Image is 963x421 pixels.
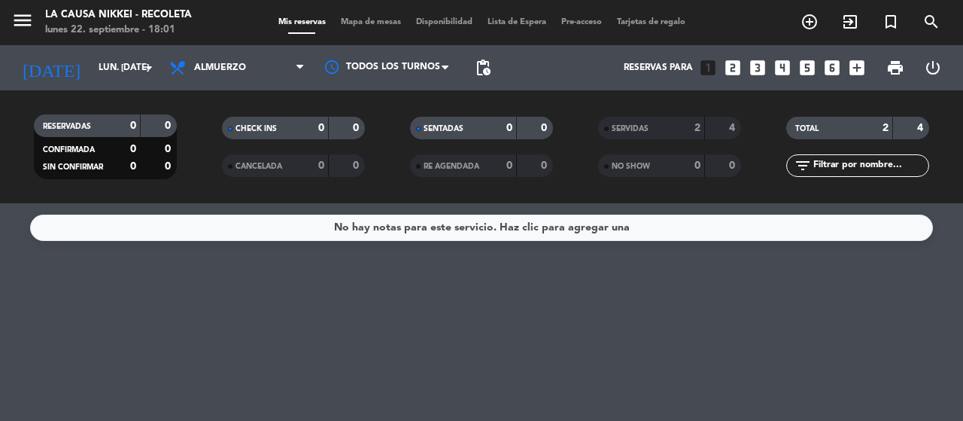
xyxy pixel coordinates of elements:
span: Tarjetas de regalo [609,18,693,26]
i: add_circle_outline [800,13,819,31]
i: looks_two [723,58,743,78]
strong: 0 [353,123,362,133]
i: exit_to_app [841,13,859,31]
i: filter_list [794,157,812,175]
span: Mis reservas [271,18,333,26]
strong: 2 [694,123,700,133]
strong: 0 [130,121,136,131]
span: CHECK INS [235,125,277,133]
i: looks_4 [773,58,792,78]
span: RESERVADAS [43,123,91,130]
i: looks_3 [748,58,767,78]
i: looks_5 [797,58,817,78]
span: pending_actions [474,59,492,77]
strong: 0 [130,144,136,154]
button: menu [11,9,34,37]
div: No hay notas para este servicio. Haz clic para agregar una [334,219,630,236]
span: Pre-acceso [554,18,609,26]
span: TOTAL [795,125,819,133]
strong: 0 [165,161,174,172]
span: NO SHOW [612,163,650,170]
strong: 0 [318,123,324,133]
i: arrow_drop_down [140,59,158,77]
div: lunes 22. septiembre - 18:01 [45,23,192,38]
strong: 0 [165,121,174,131]
strong: 0 [318,160,324,171]
span: Mapa de mesas [333,18,409,26]
input: Filtrar por nombre... [812,157,928,174]
i: search [922,13,940,31]
span: Reservas para [624,63,693,73]
i: [DATE] [11,51,91,84]
div: La Causa Nikkei - Recoleta [45,8,192,23]
span: SERVIDAS [612,125,649,133]
span: SIN CONFIRMAR [43,163,103,171]
strong: 0 [541,123,550,133]
strong: 0 [729,160,738,171]
strong: 0 [694,160,700,171]
i: looks_one [698,58,718,78]
strong: 0 [506,123,512,133]
i: power_settings_new [924,59,942,77]
i: looks_6 [822,58,842,78]
span: RE AGENDADA [424,163,479,170]
span: CANCELADA [235,163,282,170]
div: LOG OUT [914,45,952,90]
strong: 4 [917,123,926,133]
span: Almuerzo [194,63,246,73]
span: print [886,59,904,77]
strong: 0 [353,160,362,171]
strong: 0 [130,161,136,172]
strong: 0 [165,144,174,154]
strong: 2 [882,123,889,133]
i: add_box [847,58,867,78]
span: Disponibilidad [409,18,480,26]
span: SENTADAS [424,125,463,133]
strong: 0 [506,160,512,171]
span: CONFIRMADA [43,146,95,154]
strong: 0 [541,160,550,171]
strong: 4 [729,123,738,133]
i: turned_in_not [882,13,900,31]
span: Lista de Espera [480,18,554,26]
i: menu [11,9,34,32]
